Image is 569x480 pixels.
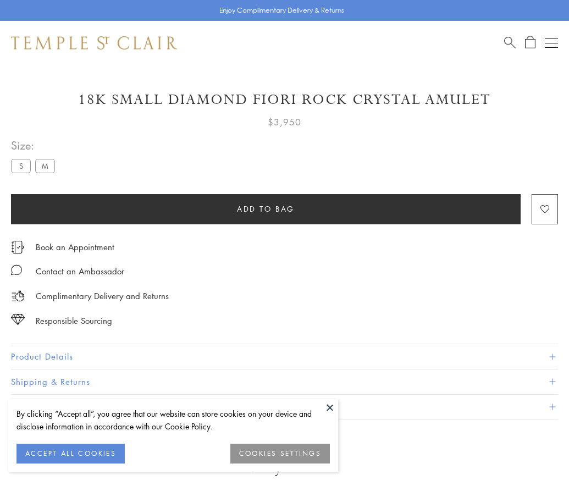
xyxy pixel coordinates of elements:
div: Contact an Ambassador [36,264,124,278]
button: Open navigation [545,36,558,49]
button: Shipping & Returns [11,369,558,394]
button: Product Details [11,344,558,369]
button: Gifting [11,395,558,420]
p: Complimentary Delivery and Returns [36,289,169,303]
div: Responsible Sourcing [36,314,112,328]
img: icon_sourcing.svg [11,314,25,325]
span: $3,950 [268,115,301,129]
img: icon_appointment.svg [11,241,24,253]
label: S [11,159,31,173]
button: ACCEPT ALL COOKIES [16,444,125,464]
a: Search [504,36,516,49]
span: Add to bag [237,203,295,215]
h1: 18K Small Diamond Fiori Rock Crystal Amulet [11,90,558,109]
img: Temple St. Clair [11,36,177,49]
button: Add to bag [11,194,521,224]
a: Open Shopping Bag [525,36,535,49]
span: Size: [11,136,59,155]
img: icon_delivery.svg [11,289,25,303]
p: Enjoy Complimentary Delivery & Returns [219,5,344,16]
img: MessageIcon-01_2.svg [11,264,22,275]
div: By clicking “Accept all”, you agree that our website can store cookies on your device and disclos... [16,407,330,433]
button: COOKIES SETTINGS [230,444,330,464]
a: Book an Appointment [36,241,114,253]
label: M [35,159,55,173]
